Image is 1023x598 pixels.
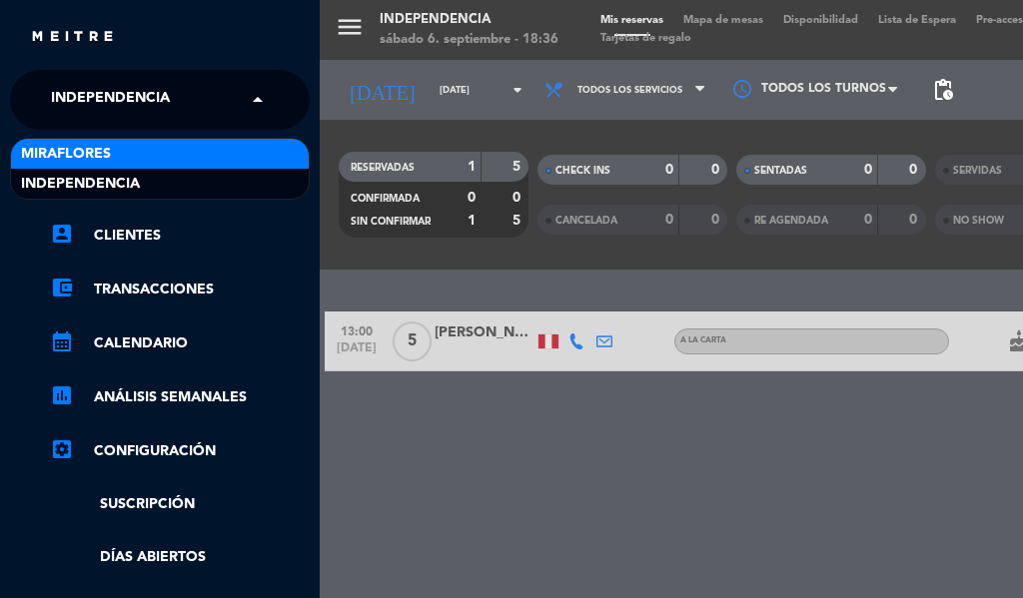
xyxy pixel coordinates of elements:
[50,383,74,407] i: assessment
[50,222,74,246] i: account_box
[50,278,310,301] a: account_balance_walletTransacciones
[21,143,111,166] span: Miraflores
[50,439,310,463] a: Configuración
[50,546,310,569] a: Días abiertos
[50,493,310,516] a: Suscripción
[50,276,74,299] i: account_balance_wallet
[931,78,955,102] span: pending_actions
[21,173,140,196] span: Independencia
[51,79,170,121] span: Independencia
[30,30,115,45] img: MEITRE
[50,224,310,248] a: account_boxClientes
[50,329,74,353] i: calendar_month
[50,331,310,355] a: calendar_monthCalendario
[50,437,74,461] i: settings_applications
[50,385,310,409] a: assessmentANÁLISIS SEMANALES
